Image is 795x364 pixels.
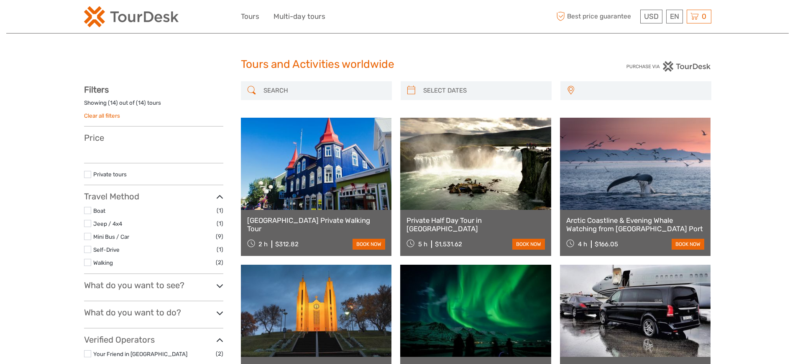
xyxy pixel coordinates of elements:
div: Showing ( ) out of ( ) tours [84,99,223,112]
img: PurchaseViaTourDesk.png [626,61,711,72]
span: (1) [217,245,223,254]
label: 14 [138,99,144,107]
h1: Tours and Activities worldwide [241,58,555,71]
a: book now [353,239,385,250]
span: USD [644,12,659,21]
div: $166.05 [595,240,618,248]
a: Multi-day tours [274,10,325,23]
span: 5 h [418,240,427,248]
a: Private Half Day Tour in [GEOGRAPHIC_DATA] [406,216,545,233]
a: Mini Bus / Car [93,233,129,240]
a: Self-Drive [93,246,120,253]
span: 4 h [578,240,587,248]
span: (2) [216,258,223,267]
a: Tours [241,10,259,23]
span: (2) [216,349,223,359]
strong: Filters [84,85,109,95]
span: 0 [700,12,708,21]
div: EN [666,10,683,23]
a: Boat [93,207,105,214]
a: Jeep / 4x4 [93,220,122,227]
a: book now [672,239,704,250]
label: 14 [110,99,116,107]
input: SEARCH [260,83,388,98]
h3: Price [84,133,223,143]
h3: What do you want to do? [84,307,223,318]
a: Private tours [93,171,127,178]
span: (9) [216,232,223,241]
h3: Travel Method [84,191,223,201]
a: Clear all filters [84,112,120,119]
a: book now [512,239,545,250]
span: (1) [217,219,223,228]
span: Best price guarantee [555,10,638,23]
div: $1,531.62 [435,240,462,248]
img: 2254-3441b4b5-4e5f-4d00-b396-31f1d84a6ebf_logo_small.png [84,6,179,27]
h3: What do you want to see? [84,280,223,290]
div: $312.82 [275,240,299,248]
a: Arctic Coastline & Evening Whale Watching from [GEOGRAPHIC_DATA] Port [566,216,705,233]
a: [GEOGRAPHIC_DATA] Private Walking Tour [247,216,386,233]
span: (1) [217,206,223,215]
a: Your Friend in [GEOGRAPHIC_DATA] [93,351,187,357]
a: Walking [93,259,113,266]
span: 2 h [258,240,268,248]
input: SELECT DATES [420,83,547,98]
h3: Verified Operators [84,335,223,345]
